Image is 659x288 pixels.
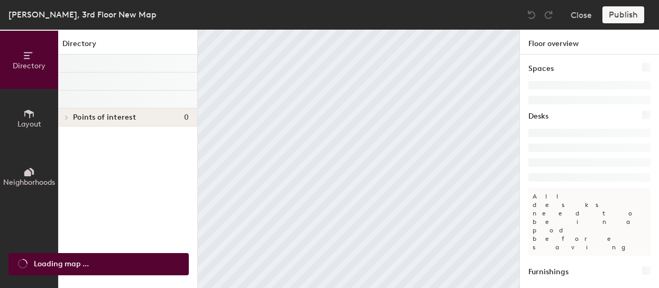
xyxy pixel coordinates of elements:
[520,30,659,55] h1: Floor overview
[526,10,537,20] img: Undo
[528,111,548,122] h1: Desks
[198,30,519,288] canvas: Map
[543,10,554,20] img: Redo
[34,258,89,270] span: Loading map ...
[58,38,197,55] h1: Directory
[184,113,189,122] span: 0
[8,8,157,21] div: [PERSON_NAME], 3rd Floor New Map
[528,188,651,256] p: All desks need to be in a pod before saving
[571,6,592,23] button: Close
[528,266,569,278] h1: Furnishings
[17,120,41,129] span: Layout
[3,178,55,187] span: Neighborhoods
[13,61,45,70] span: Directory
[528,63,554,75] h1: Spaces
[73,113,136,122] span: Points of interest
